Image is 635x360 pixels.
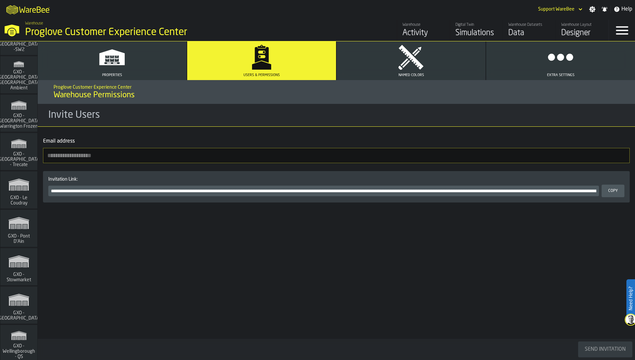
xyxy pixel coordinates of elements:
a: link-to-/wh/i/ad8a128b-0962-41b6-b9c5-f48cc7973f93/feed/ [397,20,450,41]
h2: Sub Title [54,83,619,90]
label: button-toolbar-Email address [43,137,630,166]
a: link-to-/wh/i/1f322264-80fa-4175-88bb-566e6213dfa5/simulations [0,248,37,287]
div: Simulations [455,28,497,38]
span: GXO - Le Coudray [3,195,35,206]
span: Named Colors [399,73,424,77]
span: Properties [102,73,122,77]
label: button-toggle-Menu [609,20,635,41]
div: title-Warehouse Permissions [38,80,635,104]
h3: title-section-Invite Users [38,104,635,127]
div: Send Invitation [582,345,628,353]
a: link-to-/wh/i/6deee199-4971-4d40-935a-39ae08a4199b/simulations [0,210,37,248]
a: link-to-/wh/i/ad8a128b-0962-41b6-b9c5-f48cc7973f93/data [503,20,556,41]
p: Invitation Link : [48,177,624,182]
input: button-toolbar-Email address [43,148,630,163]
div: Email address [43,137,630,145]
div: Warehouse Datasets [508,22,550,27]
span: GXO - Pont D'Ain [3,234,35,244]
span: Invite Users [43,109,100,121]
a: link-to-/wh/i/87487220-ee68-40e1-a552-3b97ca3a2aa9/simulations [0,95,37,133]
a: link-to-/wh/i/ad8a128b-0962-41b6-b9c5-f48cc7973f93/designer [556,20,609,41]
span: Help [621,5,632,13]
label: button-toggle-Settings [586,6,598,13]
div: Activity [402,28,444,38]
div: DropdownMenuValue-Support WareBee [535,5,584,13]
a: link-to-/wh/i/a3c616c1-32a4-47e6-8ca0-af4465b04030/simulations [0,287,37,325]
div: Digital Twin [455,22,497,27]
div: Proglove Customer Experience Center [25,26,204,38]
a: link-to-/wh/i/ad8a128b-0962-41b6-b9c5-f48cc7973f93/simulations [450,20,503,41]
div: DropdownMenuValue-Support WareBee [538,7,574,12]
div: Data [508,28,550,38]
div: Copy [606,189,620,193]
div: Warehouse Layout [561,22,603,27]
div: Warehouse [402,22,444,27]
span: GXO - Stowmarket [3,272,35,283]
label: button-toggle-Notifications [599,6,611,13]
span: Extra Settings [547,73,574,77]
label: button-toggle-Help [611,5,635,13]
a: link-to-/wh/i/dc0471a2-cc28-4f3a-a401-0792b8e9de26/simulations [0,56,37,95]
span: Warehouse [25,21,43,26]
a: link-to-/wh/i/7274009e-5361-4e21-8e36-7045ee840609/simulations [0,133,37,171]
span: Users & Permissions [243,73,280,77]
button: button-Send Invitation [578,341,632,357]
button: button-Copy [602,185,624,197]
span: GXO - Wellingborough - QS [1,343,36,359]
label: Need Help? [627,280,634,317]
a: link-to-/wh/i/efd9e906-5eb9-41af-aac9-d3e075764b8d/simulations [0,171,37,210]
span: Warehouse Permissions [54,90,135,101]
div: Designer [561,28,603,38]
